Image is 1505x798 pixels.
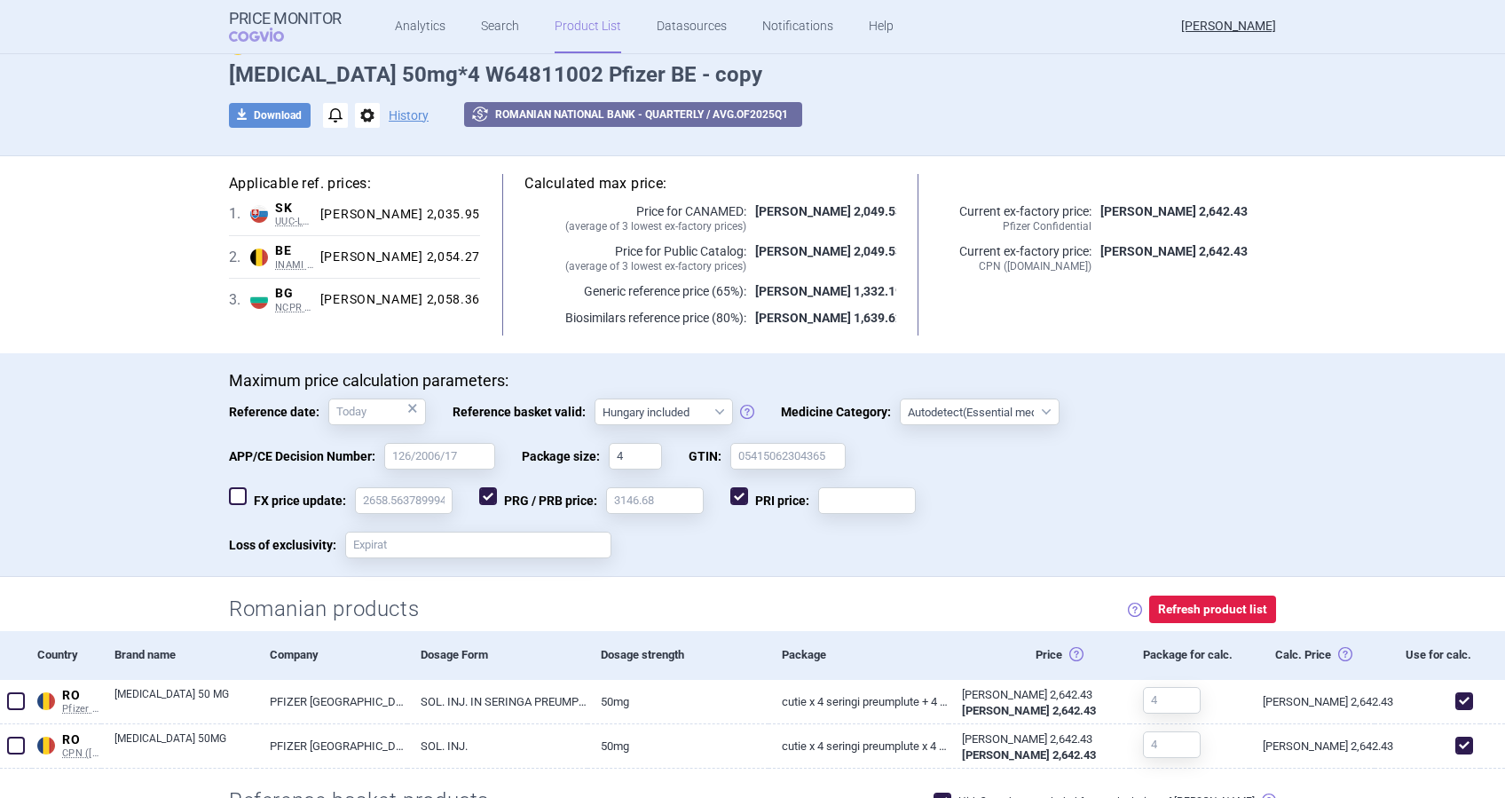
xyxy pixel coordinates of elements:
[453,399,595,425] span: Reference basket valid:
[1100,204,1248,218] strong: [PERSON_NAME] 2,642.43
[524,260,746,273] span: ( average of 3 lowest ex-factory prices )
[389,109,429,122] button: History
[524,202,746,233] p: Price for CANAMED:
[962,748,1096,762] strong: [PERSON_NAME] 2,642.43
[256,680,407,723] a: PFIZER [GEOGRAPHIC_DATA] [GEOGRAPHIC_DATA] EEIG - [GEOGRAPHIC_DATA]
[464,102,802,127] button: Romanian National Bank - Quarterly / avg.of2025Q1
[114,731,256,762] a: [MEDICAL_DATA] 50MG
[32,684,101,715] a: ROROPfizer Confidential
[313,207,480,223] div: [PERSON_NAME] 2,035.95
[1130,631,1250,679] div: Package for calc.
[407,724,588,768] a: SOL. INJ.
[962,731,1086,747] div: [PERSON_NAME] 2,642.43
[962,687,1086,703] div: [PERSON_NAME] 2,642.43
[1249,631,1375,679] div: Calc. Price
[900,399,1060,425] select: Medicine Category:
[229,10,342,28] strong: Price Monitor
[595,399,733,425] select: Reference basket valid:
[941,242,1091,273] p: Current ex-factory price:
[962,731,1086,763] abbr: Ex-Factory without VAT from source
[229,28,309,42] span: COGVIO
[275,243,313,259] span: BE
[1249,680,1375,723] a: [PERSON_NAME] 2,642.43
[755,311,902,325] strong: [PERSON_NAME] 1,639.62
[229,289,250,311] span: 3 .
[229,174,480,194] h5: Applicable ref. prices:
[587,680,768,723] a: 50mg
[768,680,949,723] a: Cutie x 4 seringi preumplute + 4 tampoane cu alcool medicinal (30 luni)
[229,595,419,624] h2: Romanian products
[384,443,495,470] input: APP/CE Decision Number:
[524,309,746,327] p: Biosimilars reference price (80%):
[32,631,101,679] div: Country
[229,532,345,558] span: Loss of exclusivity:
[229,10,342,43] a: Price MonitorCOGVIO
[524,220,746,233] span: ( average of 3 lowest ex-factory prices )
[818,487,916,514] input: PRI price:
[1375,631,1480,679] div: Use for calc.
[229,443,384,470] span: APP/CE Decision Number:
[755,204,902,218] strong: [PERSON_NAME] 2,049.53
[609,443,662,470] input: Package size:
[730,443,846,470] input: GTIN:
[1143,687,1201,714] input: 4
[62,688,101,704] span: RO
[407,631,588,679] div: Dosage Form
[941,260,1091,273] span: CPN ([DOMAIN_NAME])
[229,103,311,128] button: Download
[606,487,704,514] input: PRG / PRB price:
[524,242,746,273] p: Price for Public Catalog:
[229,247,250,268] span: 2 .
[37,737,55,755] img: Romania
[1143,731,1201,758] input: 4
[345,532,611,558] input: Loss of exclusivity:
[407,399,418,418] div: ×
[962,687,1086,719] abbr: Ex-Factory without VAT from source
[755,284,902,298] strong: [PERSON_NAME] 1,332.19
[524,174,896,194] h5: Calculated max price:
[275,302,313,314] span: NCPR PRIL
[587,724,768,768] a: 50mg
[522,443,609,470] span: Package size:
[256,631,407,679] div: Company
[962,704,1096,717] strong: [PERSON_NAME] 2,642.43
[587,631,768,679] div: Dosage strength
[229,399,328,425] span: Reference date:
[275,259,313,272] span: INAMI RPS
[62,732,101,748] span: RO
[949,631,1130,679] div: Price
[1100,244,1248,258] strong: [PERSON_NAME] 2,642.43
[313,249,480,265] div: [PERSON_NAME] 2,054.27
[229,203,250,225] span: 1 .
[755,244,902,258] strong: [PERSON_NAME] 2,049.53
[524,282,746,300] p: Generic reference price (65%):
[32,729,101,760] a: ROROCPN ([DOMAIN_NAME])
[941,202,1091,233] p: Current ex-factory price:
[479,487,606,514] span: PRG / PRB price:
[768,724,949,768] a: Cutie x 4 seringi preumplute x 4 tampoane cu alcool medicinal
[275,216,313,228] span: UUC-LP B
[730,487,818,514] span: PRI price:
[62,747,101,760] span: CPN ([DOMAIN_NAME])
[101,631,256,679] div: Brand name
[275,286,313,302] span: BG
[229,371,1276,391] p: Maximum price calculation parameters:
[941,220,1091,233] span: Pfizer Confidential
[768,631,949,679] div: Package
[229,62,1276,88] h1: [MEDICAL_DATA] 50mg*4 W64811002 Pfizer BE - copy
[250,249,268,266] img: Belgium
[250,291,268,309] img: Bulgaria
[62,703,101,715] span: Pfizer Confidential
[114,686,256,718] a: [MEDICAL_DATA] 50 MG
[1149,596,1276,623] button: Refresh product list
[256,724,407,768] a: PFIZER [GEOGRAPHIC_DATA] MA EEIG
[1249,724,1375,768] a: [PERSON_NAME] 2,642.43
[407,680,588,723] a: SOL. INJ. IN SERINGA PREUMPLUTA
[275,201,313,217] span: SK
[689,443,730,470] span: GTIN:
[229,487,355,514] span: FX price update:
[781,399,900,425] span: Medicine Category:
[250,205,268,223] img: Slovakia
[328,399,426,425] input: Reference date:×
[37,692,55,710] img: Romania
